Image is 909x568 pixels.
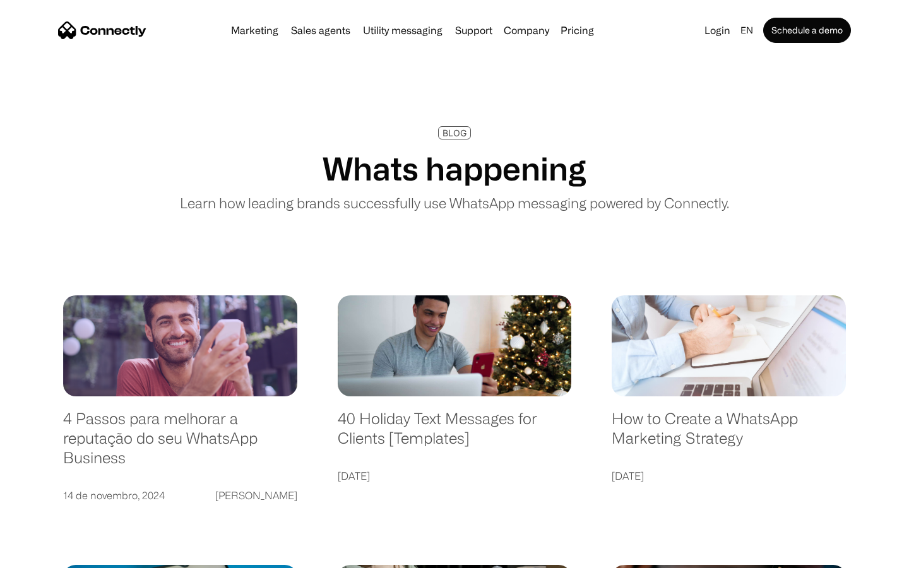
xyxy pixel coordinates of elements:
a: Utility messaging [358,25,448,35]
a: Marketing [226,25,283,35]
a: Schedule a demo [763,18,851,43]
p: Learn how leading brands successfully use WhatsApp messaging powered by Connectly. [180,192,729,213]
div: [DATE] [338,467,370,485]
a: 4 Passos para melhorar a reputação do seu WhatsApp Business [63,409,297,480]
div: en [740,21,753,39]
div: [DATE] [612,467,644,485]
h1: Whats happening [323,150,586,187]
div: Company [504,21,549,39]
div: [PERSON_NAME] [215,487,297,504]
a: home [58,21,146,40]
div: BLOG [443,128,466,138]
a: 40 Holiday Text Messages for Clients [Templates] [338,409,572,460]
ul: Language list [25,546,76,564]
a: How to Create a WhatsApp Marketing Strategy [612,409,846,460]
a: Login [699,21,735,39]
div: Company [500,21,553,39]
a: Support [450,25,497,35]
a: Pricing [555,25,599,35]
div: 14 de novembro, 2024 [63,487,165,504]
a: Sales agents [286,25,355,35]
div: en [735,21,761,39]
aside: Language selected: English [13,546,76,564]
